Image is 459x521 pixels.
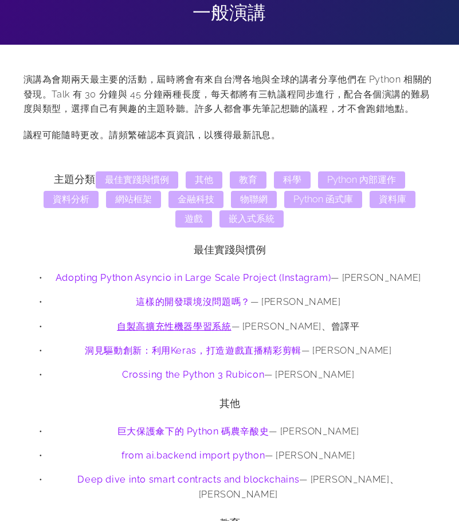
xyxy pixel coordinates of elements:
[23,130,109,140] em: 議程可能隨時更改。
[186,171,222,189] a: 其他
[77,474,299,485] a: Deep dive into smart contracts and blockchains
[219,210,284,228] a: 嵌入式系統
[56,272,331,283] a: Adopting Python Asyncio in Large Scale Project (Instagram)
[85,345,301,356] a: 洞見驅動創新：利用Keras，打造遊戲直播精彩剪輯
[23,396,436,410] h3: 其他
[41,448,436,463] p: — [PERSON_NAME]
[231,191,277,208] a: 物聯網
[230,171,266,189] a: 教育
[117,426,269,437] a: 巨大保護傘下的 Python 碼農辛酸史
[41,343,436,358] p: — [PERSON_NAME]
[44,191,99,208] a: 資料分析
[41,367,436,382] p: — [PERSON_NAME]
[96,171,178,189] a: 最佳實踐與慣例
[23,72,436,117] p: 演講為會期兩天最主要的活動，屆時將會有來自台灣各地與全球的講者分享他們在 Python 相關的發現。Talk 有 30 分鐘與 45 分鐘兩種長度，每天都將有三軌議程同步進行，配合各個演講的難易...
[274,171,311,189] a: 科學
[168,191,223,208] a: 金融科技
[122,369,264,380] a: Crossing the Python 3 Rubicon
[175,210,212,228] a: 遊戲
[318,171,405,189] a: Python 內部運作
[41,271,436,285] p: — [PERSON_NAME]
[23,128,436,143] p: 請頻繁確認本頁資訊，以獲得最新訊息。
[370,191,415,208] a: 資料庫
[41,295,436,310] p: — [PERSON_NAME]
[117,321,232,332] a: 自製高擴充性機器學習系統
[23,242,436,257] h3: 最佳實踐與慣例
[106,191,161,208] a: 網站框架
[121,450,265,461] a: from ai.backend import python
[136,296,250,307] a: 這樣的開發環境沒問題嗎？
[284,191,362,208] a: Python 函式庫
[41,472,436,502] p: — [PERSON_NAME]、[PERSON_NAME]
[41,424,436,439] p: — [PERSON_NAME]
[41,319,436,334] p: — [PERSON_NAME]、曾譯平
